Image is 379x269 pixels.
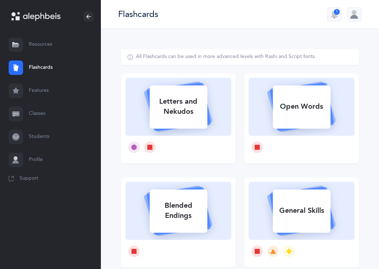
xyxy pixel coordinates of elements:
div: 1 [334,9,340,15]
div: Open Words [273,97,330,116]
div: General Skills [273,201,330,220]
button: 1 [327,7,342,22]
div: Letters and Nekudos [150,92,207,121]
iframe: Drift Widget Chat Controller [343,233,370,260]
div: Blended Endings [150,196,207,225]
div: Flashcards [118,8,158,20]
span: Support [19,175,38,182]
div: All Flashcards can be used in more advanced levels with Rashi and Script fonts. [136,53,316,60]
